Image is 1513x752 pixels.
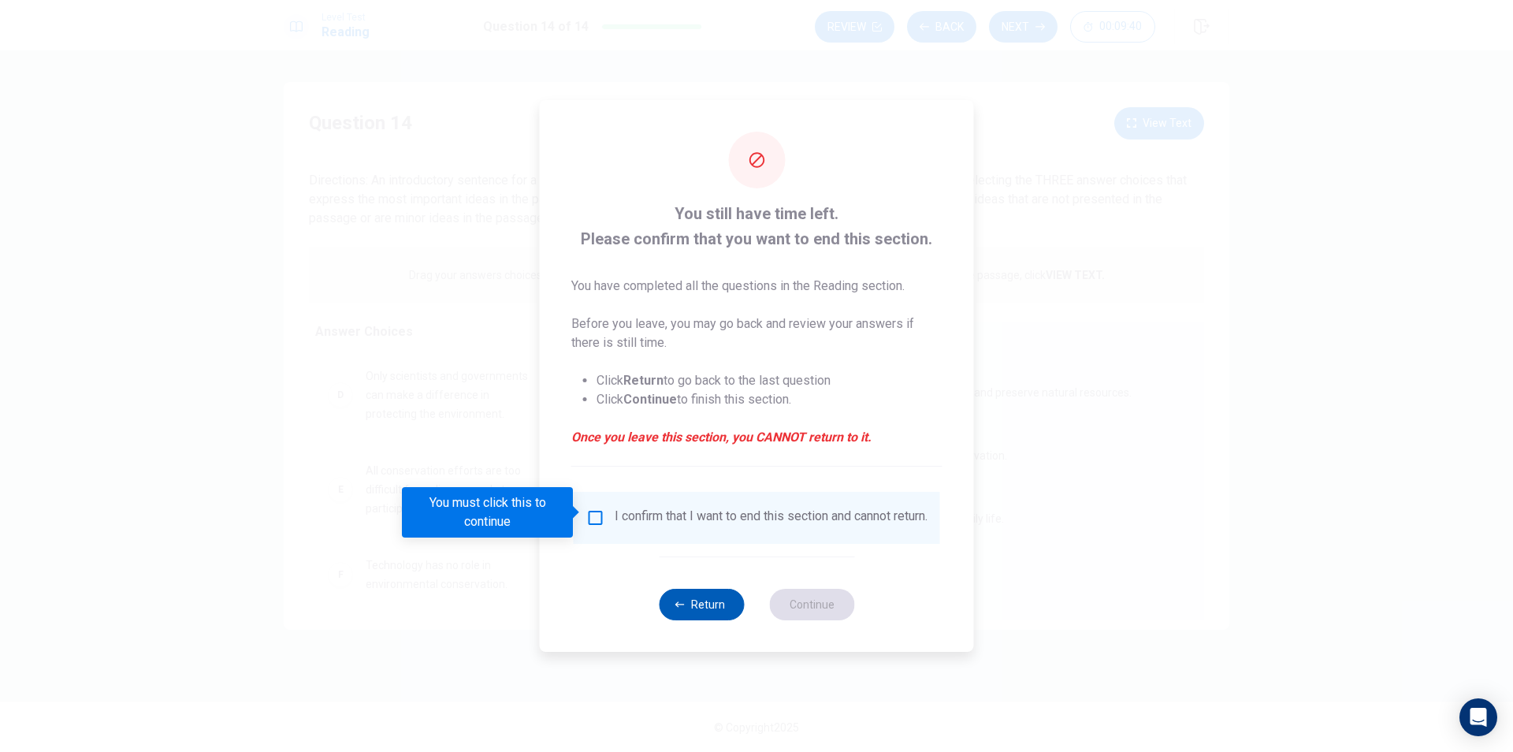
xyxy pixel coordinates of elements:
[571,315,942,352] p: Before you leave, you may go back and review your answers if there is still time.
[615,508,928,527] div: I confirm that I want to end this section and cannot return.
[1459,698,1497,736] div: Open Intercom Messenger
[769,589,854,620] button: Continue
[571,428,942,447] em: Once you leave this section, you CANNOT return to it.
[586,508,605,527] span: You must click this to continue
[623,373,664,388] strong: Return
[597,371,942,390] li: Click to go back to the last question
[659,589,744,620] button: Return
[571,201,942,251] span: You still have time left. Please confirm that you want to end this section.
[623,392,677,407] strong: Continue
[402,487,573,538] div: You must click this to continue
[571,277,942,296] p: You have completed all the questions in the Reading section.
[597,390,942,409] li: Click to finish this section.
